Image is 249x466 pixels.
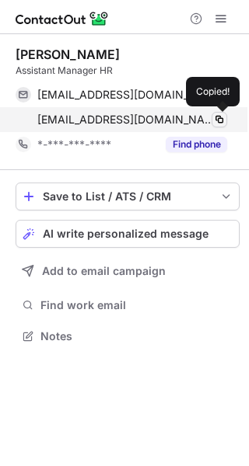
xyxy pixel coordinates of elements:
button: Notes [16,325,240,347]
button: Find work email [16,294,240,316]
span: Notes [40,329,233,343]
button: Add to email campaign [16,257,240,285]
span: Add to email campaign [42,265,166,277]
img: ContactOut v5.3.10 [16,9,109,28]
span: AI write personalized message [43,228,209,240]
button: Reveal Button [166,137,227,152]
button: AI write personalized message [16,220,240,248]
span: [EMAIL_ADDRESS][DOMAIN_NAME] [37,113,216,127]
button: save-profile-one-click [16,183,240,210]
span: [EMAIL_ADDRESS][DOMAIN_NAME] [37,88,216,102]
div: Save to List / ATS / CRM [43,190,212,203]
span: Find work email [40,298,233,312]
div: [PERSON_NAME] [16,47,120,62]
div: Assistant Manager HR [16,64,240,78]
